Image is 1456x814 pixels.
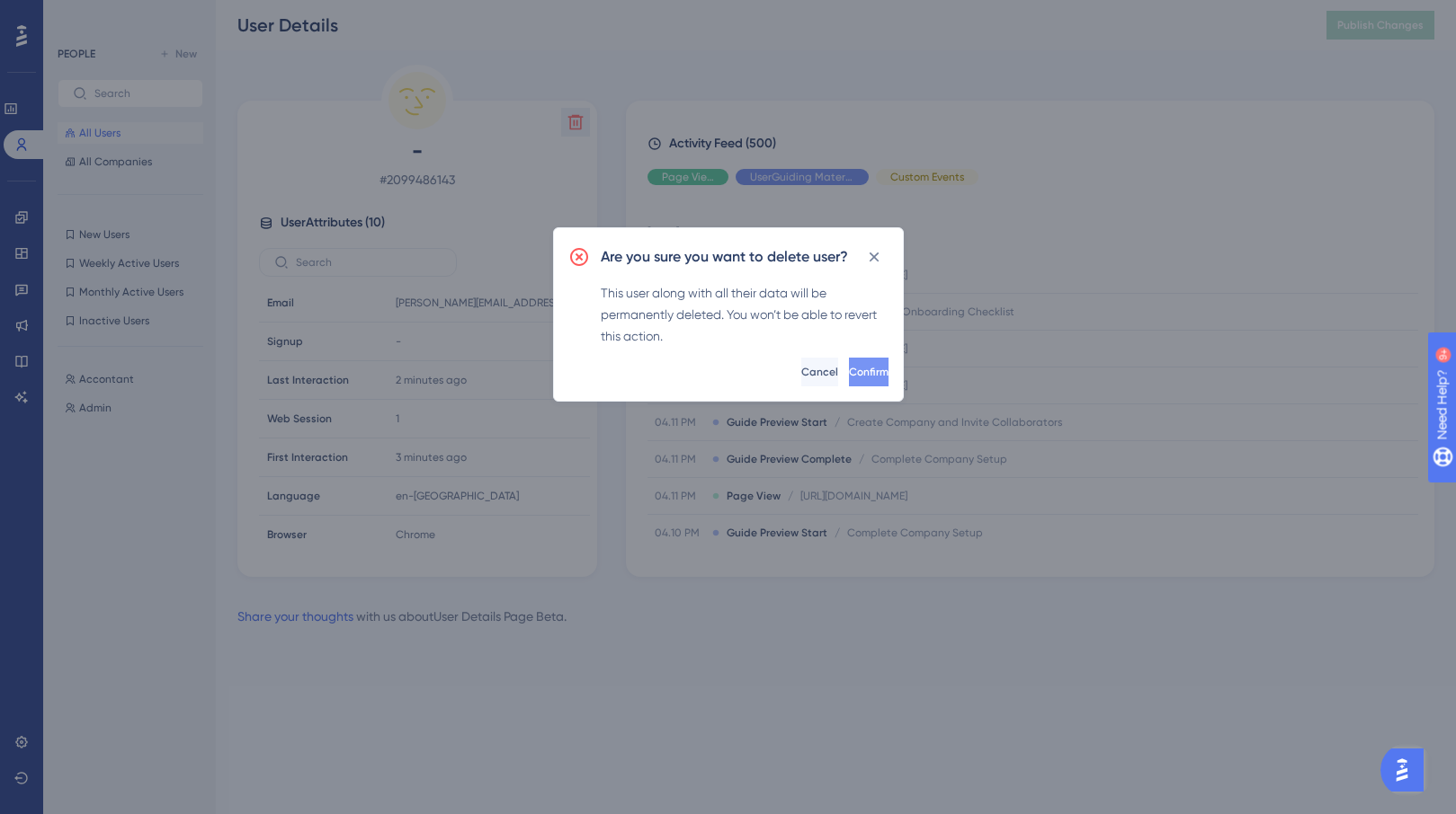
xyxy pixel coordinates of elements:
h2: Are you sure you want to delete user? [601,246,848,268]
div: 9+ [122,9,133,23]
span: Cancel [801,365,838,379]
span: Confirm [849,365,889,379]
span: Need Help? [42,4,112,26]
iframe: UserGuiding AI Assistant Launcher [1380,743,1434,797]
div: This user along with all their data will be permanently deleted. You won’t be able to revert this... [601,282,889,347]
